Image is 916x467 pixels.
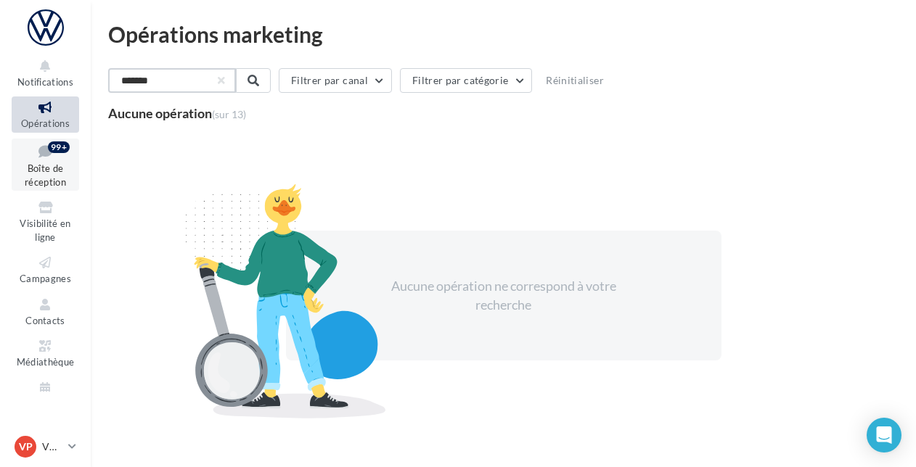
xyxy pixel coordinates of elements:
span: Visibilité en ligne [20,218,70,243]
div: 99+ [48,141,70,153]
a: Campagnes [12,252,79,287]
span: Campagnes [20,273,71,284]
a: Opérations [12,96,79,132]
span: Opérations [21,117,70,129]
a: Calendrier [12,377,79,413]
span: Contacts [25,315,65,326]
a: Boîte de réception99+ [12,139,79,191]
a: Visibilité en ligne [12,197,79,246]
span: VP [19,439,33,454]
button: Filtrer par catégorie [400,68,532,93]
span: (sur 13) [212,108,246,120]
button: Notifications [12,55,79,91]
span: Médiathèque [17,356,75,368]
button: Réinitialiser [540,72,610,89]
div: Opérations marketing [108,23,899,45]
span: Notifications [17,76,73,88]
span: Boîte de réception [25,162,66,188]
a: VP VW [GEOGRAPHIC_DATA] 13 [12,433,79,460]
div: Aucune opération [108,107,246,120]
div: Aucune opération ne correspond à votre recherche [379,277,629,314]
p: VW [GEOGRAPHIC_DATA] 13 [42,439,62,454]
div: Open Intercom Messenger [867,418,901,452]
a: Médiathèque [12,335,79,371]
a: Contacts [12,294,79,329]
button: Filtrer par canal [279,68,392,93]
